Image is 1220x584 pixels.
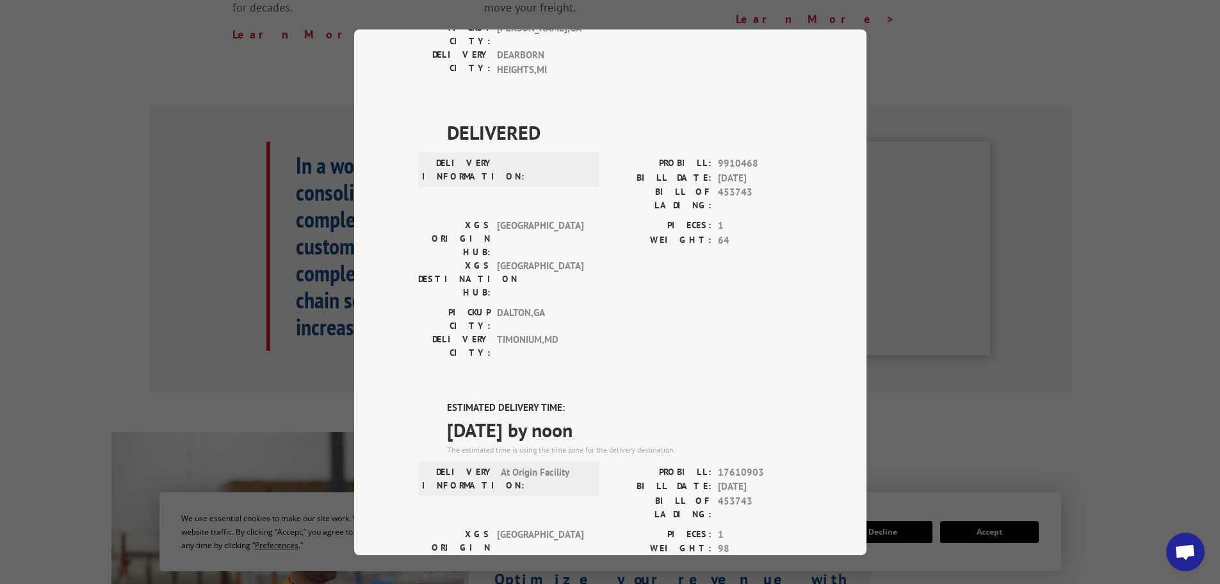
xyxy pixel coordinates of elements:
[497,48,583,77] span: DEARBORN HEIGHTS , MI
[497,259,583,299] span: [GEOGRAPHIC_DATA]
[418,527,491,567] label: XGS ORIGIN HUB:
[610,480,712,494] label: BILL DATE:
[610,219,712,233] label: PIECES:
[422,156,494,183] label: DELIVERY INFORMATION:
[418,259,491,299] label: XGS DESTINATION HUB:
[610,542,712,556] label: WEIGHT:
[718,527,802,542] span: 1
[610,185,712,212] label: BILL OF LADING:
[422,465,494,492] label: DELIVERY INFORMATION:
[718,185,802,212] span: 453743
[418,48,491,77] label: DELIVERY CITY:
[1166,533,1205,571] div: Open chat
[718,465,802,480] span: 17610903
[497,219,583,259] span: [GEOGRAPHIC_DATA]
[418,333,491,360] label: DELIVERY CITY:
[718,480,802,494] span: [DATE]
[718,494,802,521] span: 453743
[718,542,802,556] span: 98
[447,415,802,444] span: [DATE] by noon
[418,219,491,259] label: XGS ORIGIN HUB:
[418,306,491,333] label: PICKUP CITY:
[497,21,583,48] span: [PERSON_NAME] , GA
[610,171,712,185] label: BILL DATE:
[610,494,712,521] label: BILL OF LADING:
[497,306,583,333] span: DALTON , GA
[718,219,802,233] span: 1
[497,527,583,567] span: [GEOGRAPHIC_DATA]
[718,171,802,185] span: [DATE]
[610,465,712,480] label: PROBILL:
[610,156,712,171] label: PROBILL:
[610,527,712,542] label: PIECES:
[497,333,583,360] span: TIMONIUM , MD
[610,233,712,247] label: WEIGHT:
[501,465,587,492] span: At Origin Facility
[718,233,802,247] span: 64
[418,21,491,48] label: PICKUP CITY:
[447,118,802,147] span: DELIVERED
[718,156,802,171] span: 9910468
[447,401,802,415] label: ESTIMATED DELIVERY TIME:
[447,444,802,455] div: The estimated time is using the time zone for the delivery destination.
